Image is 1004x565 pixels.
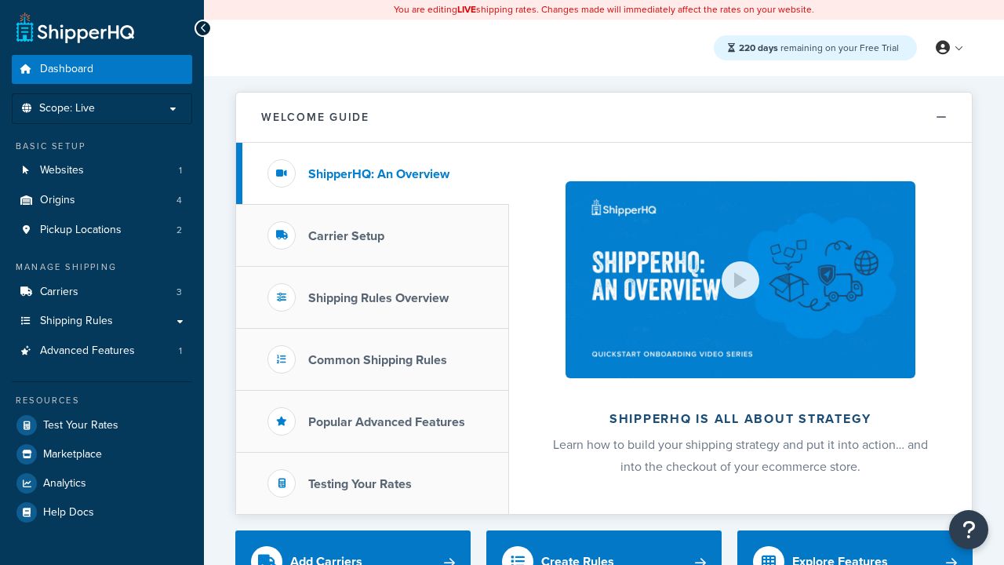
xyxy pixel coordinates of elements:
[12,278,192,307] li: Carriers
[43,448,102,461] span: Marketplace
[176,194,182,207] span: 4
[739,41,899,55] span: remaining on your Free Trial
[43,419,118,432] span: Test Your Rates
[176,286,182,299] span: 3
[308,229,384,243] h3: Carrier Setup
[551,412,930,426] h2: ShipperHQ is all about strategy
[12,394,192,407] div: Resources
[457,2,476,16] b: LIVE
[40,286,78,299] span: Carriers
[553,436,928,476] span: Learn how to build your shipping strategy and put it into action… and into the checkout of your e...
[308,353,447,367] h3: Common Shipping Rules
[40,63,93,76] span: Dashboard
[179,164,182,177] span: 1
[12,440,192,468] a: Marketplace
[179,344,182,358] span: 1
[12,278,192,307] a: Carriers3
[308,415,465,429] h3: Popular Advanced Features
[43,477,86,490] span: Analytics
[12,307,192,336] a: Shipping Rules
[739,41,778,55] strong: 220 days
[566,181,915,378] img: ShipperHQ is all about strategy
[12,411,192,439] a: Test Your Rates
[40,344,135,358] span: Advanced Features
[40,224,122,237] span: Pickup Locations
[12,261,192,274] div: Manage Shipping
[12,337,192,366] a: Advanced Features1
[40,194,75,207] span: Origins
[308,477,412,491] h3: Testing Your Rates
[949,510,988,549] button: Open Resource Center
[236,93,972,143] button: Welcome Guide
[12,469,192,498] a: Analytics
[12,156,192,185] li: Websites
[40,164,84,177] span: Websites
[12,55,192,84] a: Dashboard
[261,111,369,123] h2: Welcome Guide
[39,102,95,115] span: Scope: Live
[40,315,113,328] span: Shipping Rules
[12,216,192,245] a: Pickup Locations2
[12,498,192,527] a: Help Docs
[12,186,192,215] a: Origins4
[176,224,182,237] span: 2
[12,337,192,366] li: Advanced Features
[12,140,192,153] div: Basic Setup
[308,291,449,305] h3: Shipping Rules Overview
[308,167,449,181] h3: ShipperHQ: An Overview
[43,506,94,519] span: Help Docs
[12,156,192,185] a: Websites1
[12,216,192,245] li: Pickup Locations
[12,186,192,215] li: Origins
